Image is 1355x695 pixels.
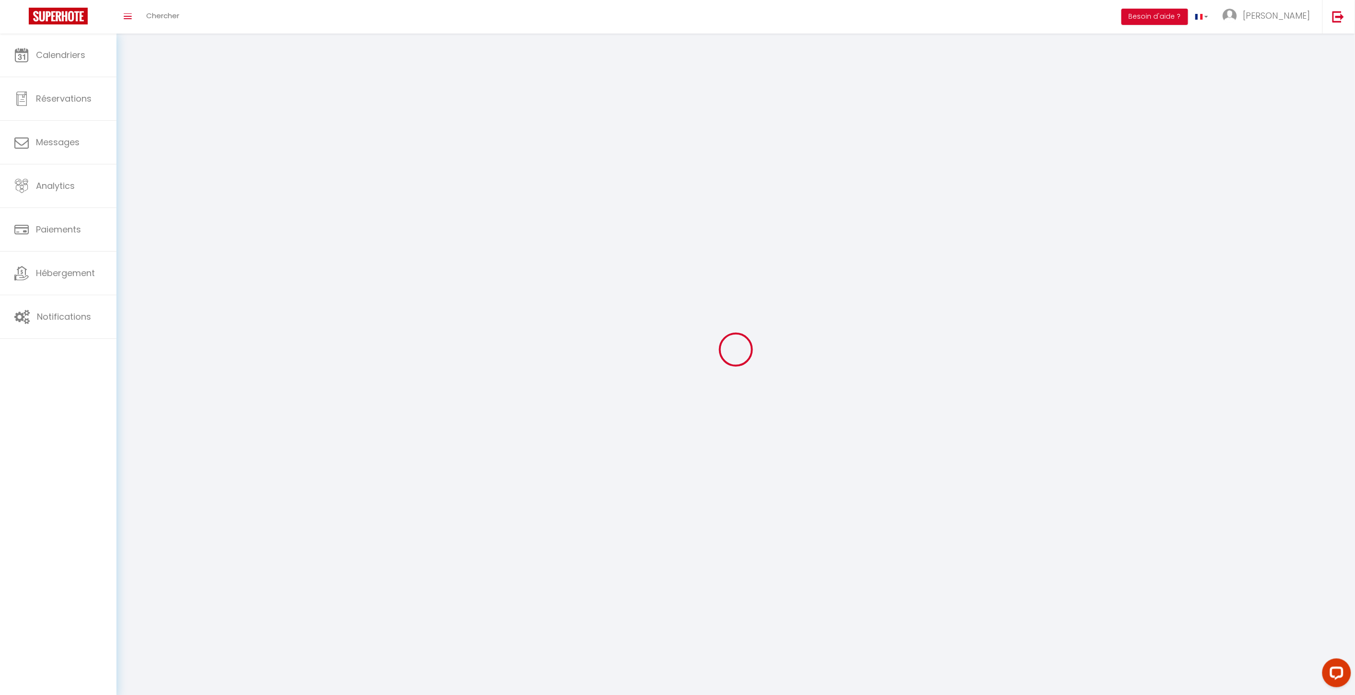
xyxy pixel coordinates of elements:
[37,311,91,323] span: Notifications
[1332,11,1344,23] img: logout
[1223,9,1237,23] img: ...
[36,267,95,279] span: Hébergement
[36,136,80,148] span: Messages
[1243,10,1310,22] span: [PERSON_NAME]
[1315,655,1355,695] iframe: LiveChat chat widget
[36,223,81,235] span: Paiements
[29,8,88,24] img: Super Booking
[36,49,85,61] span: Calendriers
[146,11,179,21] span: Chercher
[36,93,92,104] span: Réservations
[36,180,75,192] span: Analytics
[1122,9,1188,25] button: Besoin d'aide ?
